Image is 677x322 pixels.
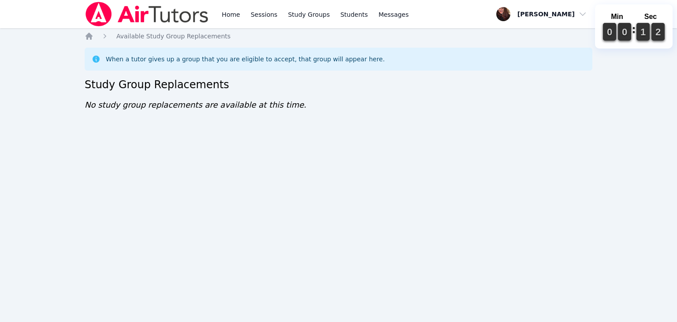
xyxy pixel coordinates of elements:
div: When a tutor gives up a group that you are eligible to accept, that group will appear here. [106,55,385,64]
span: Available Study Group Replacements [116,33,231,40]
h2: Study Group Replacements [85,78,592,92]
nav: Breadcrumb [85,32,592,41]
img: Air Tutors [85,2,209,26]
span: No study group replacements are available at this time. [85,100,306,109]
a: Available Study Group Replacements [116,32,231,41]
span: Messages [379,10,409,19]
